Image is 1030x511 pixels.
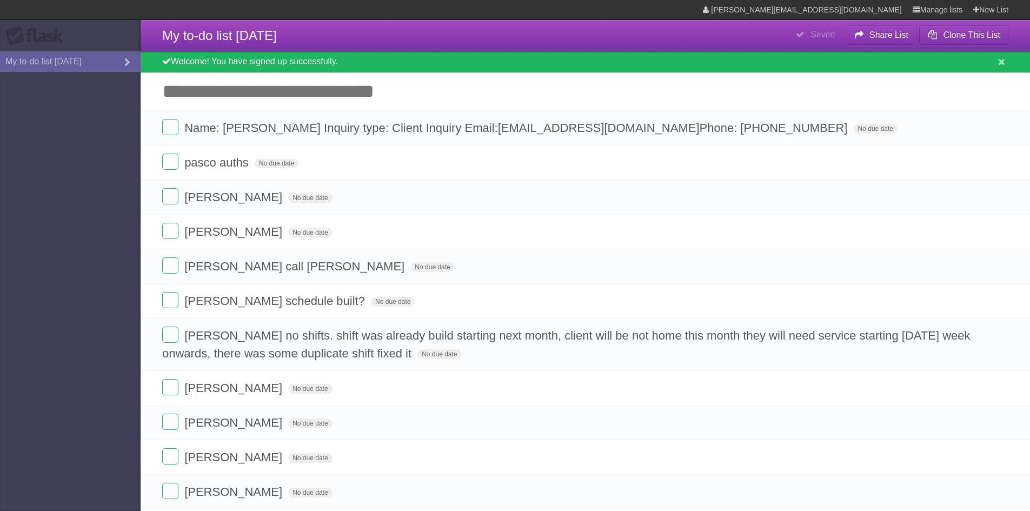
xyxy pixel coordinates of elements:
[417,349,461,359] span: No due date
[288,488,332,497] span: No due date
[184,260,407,273] span: [PERSON_NAME] call [PERSON_NAME]
[288,193,332,203] span: No due date
[810,30,835,39] b: Saved
[162,119,178,135] label: Done
[162,379,178,395] label: Done
[162,483,178,499] label: Done
[184,225,285,238] span: [PERSON_NAME]
[162,223,178,239] label: Done
[255,158,298,168] span: No due date
[184,190,285,204] span: [PERSON_NAME]
[162,28,277,43] span: My to-do list [DATE]
[288,228,332,237] span: No due date
[288,384,332,394] span: No due date
[854,124,898,134] span: No due date
[162,154,178,170] label: Done
[184,294,368,308] span: [PERSON_NAME] schedule built?
[184,121,850,135] span: Name: [PERSON_NAME] Inquiry type: Client Inquiry Email: [EMAIL_ADDRESS][DOMAIN_NAME] Phone: [PHON...
[184,381,285,395] span: [PERSON_NAME]
[162,188,178,204] label: Done
[869,30,908,39] b: Share List
[371,297,415,307] span: No due date
[5,26,70,46] div: Flask
[184,416,285,429] span: [PERSON_NAME]
[162,414,178,430] label: Done
[846,25,917,45] button: Share List
[162,292,178,308] label: Done
[288,419,332,428] span: No due date
[184,485,285,499] span: [PERSON_NAME]
[162,329,971,360] span: [PERSON_NAME] no shifts. shift was already build starting next month, client will be not home thi...
[141,51,1030,72] div: Welcome! You have signed up successfully.
[288,453,332,463] span: No due date
[184,156,251,169] span: pasco auths
[943,30,1000,39] b: Clone This List
[184,450,285,464] span: [PERSON_NAME]
[919,25,1008,45] button: Clone This List
[162,257,178,274] label: Done
[162,327,178,343] label: Done
[410,262,454,272] span: No due date
[162,448,178,464] label: Done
